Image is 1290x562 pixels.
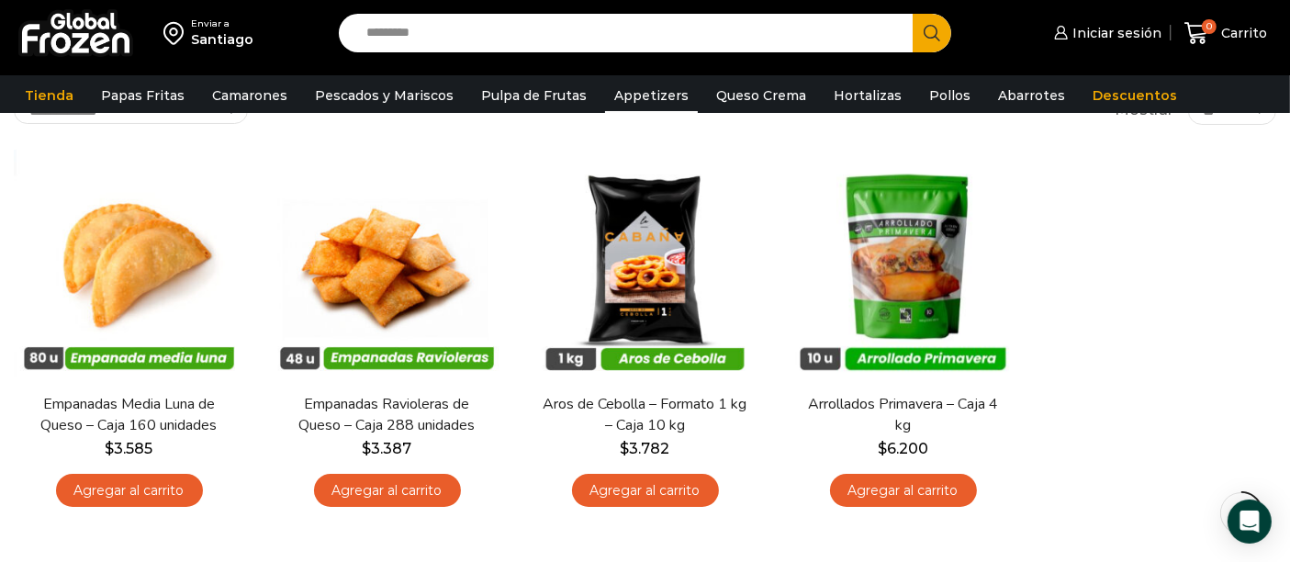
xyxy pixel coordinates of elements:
[1202,19,1217,34] span: 0
[1083,78,1186,113] a: Descuentos
[542,394,749,436] a: Aros de Cebolla – Formato 1 kg – Caja 10 kg
[472,78,596,113] a: Pulpa de Frutas
[16,78,83,113] a: Tienda
[284,394,491,436] a: Empanadas Ravioleras de Queso – Caja 288 unidades
[1180,12,1272,55] a: 0 Carrito
[26,394,233,436] a: Empanadas Media Luna de Queso – Caja 160 unidades
[56,474,203,508] a: Agregar al carrito: “Empanadas Media Luna de Queso - Caja 160 unidades”
[621,440,630,457] span: $
[306,78,463,113] a: Pescados y Mariscos
[989,78,1074,113] a: Abarrotes
[163,17,191,49] img: address-field-icon.svg
[363,440,412,457] bdi: 3.387
[572,474,719,508] a: Agregar al carrito: “Aros de Cebolla - Formato 1 kg - Caja 10 kg”
[830,474,977,508] a: Agregar al carrito: “Arrollados Primavera - Caja 4 kg”
[920,78,980,113] a: Pollos
[1228,500,1272,544] div: Open Intercom Messenger
[191,17,253,30] div: Enviar a
[191,30,253,49] div: Santiago
[707,78,815,113] a: Queso Crema
[92,78,194,113] a: Papas Fritas
[878,440,887,457] span: $
[1217,24,1267,42] span: Carrito
[605,78,698,113] a: Appetizers
[1068,24,1161,42] span: Iniciar sesión
[363,440,372,457] span: $
[1049,15,1161,51] a: Iniciar sesión
[824,78,911,113] a: Hortalizas
[106,440,153,457] bdi: 3.585
[203,78,297,113] a: Camarones
[913,14,951,52] button: Search button
[314,474,461,508] a: Agregar al carrito: “Empanadas Ravioleras de Queso - Caja 288 unidades”
[106,440,115,457] span: $
[878,440,928,457] bdi: 6.200
[800,394,1007,436] a: Arrollados Primavera – Caja 4 kg
[621,440,670,457] bdi: 3.782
